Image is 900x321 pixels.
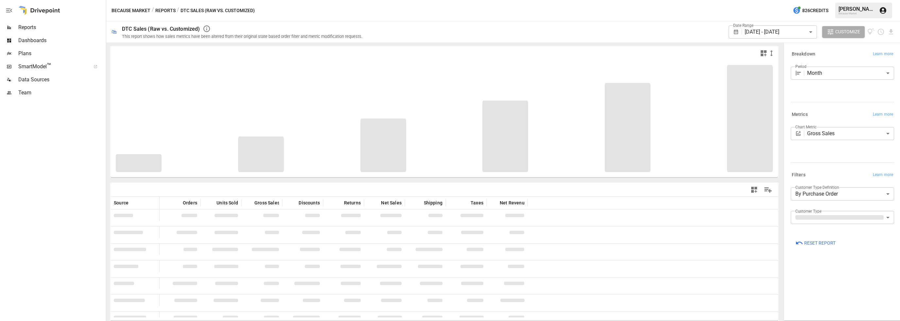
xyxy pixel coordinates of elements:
label: Date Range [733,23,753,28]
div: Gross Sales [807,127,894,140]
span: Units Sold [216,200,238,206]
span: Learn more [873,111,893,118]
div: / [177,7,179,15]
div: By Purchase Order [791,187,894,201]
span: Gross Sales [254,200,280,206]
span: Reset Report [804,239,836,247]
button: Download report [887,28,895,36]
div: Month [807,67,894,80]
h6: Filters [792,171,805,179]
button: Sort [207,198,216,207]
span: Plans [18,50,105,57]
button: Sort [334,198,343,207]
span: Shipping [424,200,442,206]
span: Dashboards [18,37,105,44]
span: Data Sources [18,76,105,84]
span: Team [18,89,105,97]
span: 826 Credits [802,7,828,15]
button: Reset Report [791,237,840,249]
button: Schedule report [877,28,885,36]
div: This report shows how sales metrics have been altered from their original state based order filte... [122,34,362,39]
button: Sort [414,198,423,207]
span: Reports [18,24,105,31]
div: [PERSON_NAME] [839,6,875,12]
button: View documentation [867,26,875,38]
button: 826Credits [790,5,831,17]
label: Customer Type [795,208,822,214]
h6: Breakdown [792,51,815,58]
button: Sort [245,198,254,207]
h6: Metrics [792,111,808,118]
button: Sort [129,198,138,207]
span: Learn more [873,172,893,178]
div: DTC Sales (Raw vs. Customized) [122,26,200,32]
button: Customize [822,26,865,38]
button: Sort [371,198,380,207]
label: Period [795,64,806,69]
span: Learn more [873,51,893,57]
div: Because Market [839,12,875,15]
span: Customize [835,28,860,36]
button: Sort [173,198,182,207]
button: Sort [461,198,470,207]
label: Chart Metric [795,124,817,130]
button: Because Market [112,7,150,15]
button: Sort [289,198,298,207]
span: Net Sales [381,200,402,206]
button: Reports [155,7,176,15]
span: Net Revenue [500,200,527,206]
div: [DATE] - [DATE] [745,25,817,39]
span: Returns [344,200,361,206]
span: Orders [183,200,197,206]
button: Manage Columns [761,183,775,197]
button: Sort [490,198,499,207]
span: Taxes [471,200,483,206]
span: SmartModel [18,63,86,71]
div: / [152,7,154,15]
span: Source [114,200,129,206]
span: Discounts [299,200,320,206]
span: ™ [47,62,51,70]
div: 🛍 [112,29,117,35]
label: Customer Type Definition [795,185,839,190]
